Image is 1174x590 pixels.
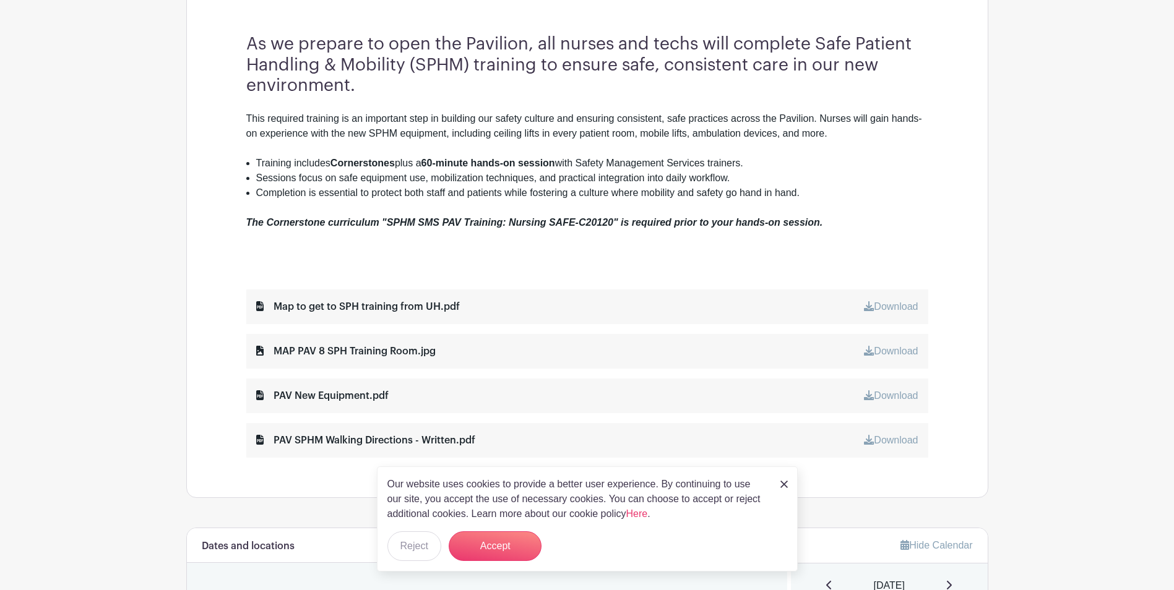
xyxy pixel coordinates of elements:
div: MAP PAV 8 SPH Training Room.jpg [256,344,436,359]
a: Download [864,435,918,445]
li: Sessions focus on safe equipment use, mobilization techniques, and practical integration into dai... [256,171,928,186]
p: Our website uses cookies to provide a better user experience. By continuing to use our site, you ... [387,477,767,521]
button: Reject [387,531,441,561]
a: Download [864,346,918,356]
div: PAV New Equipment.pdf [256,388,389,403]
li: Completion is essential to protect both staff and patients while fostering a culture where mobili... [256,186,928,200]
strong: 60-minute hands-on session [421,158,555,168]
h3: As we prepare to open the Pavilion, all nurses and techs will complete Safe Patient Handling & Mo... [246,34,928,96]
a: Here [626,508,648,519]
strong: Cornerstones [330,158,395,168]
div: Map to get to SPH training from UH.pdf [256,299,460,314]
h6: Dates and locations [202,541,295,552]
a: Hide Calendar [900,540,972,550]
div: PAV SPHM Walking Directions - Written.pdf [256,433,475,448]
em: The Cornerstone curriculum "SPHM SMS PAV Training: Nursing SAFE-C20120" is required prior to your... [246,217,823,228]
img: close_button-5f87c8562297e5c2d7936805f587ecaba9071eb48480494691a3f1689db116b3.svg [780,481,788,488]
button: Accept [449,531,542,561]
a: Download [864,301,918,312]
div: This required training is an important step in building our safety culture and ensuring consisten... [246,111,928,156]
li: Training includes plus a with Safety Management Services trainers. [256,156,928,171]
a: Download [864,390,918,401]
